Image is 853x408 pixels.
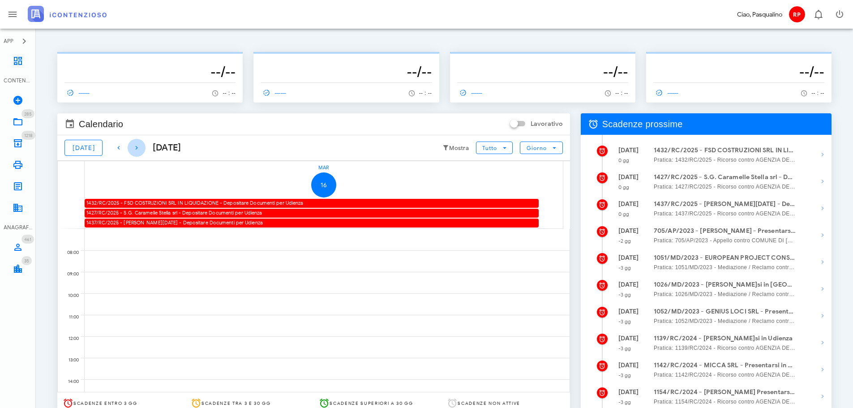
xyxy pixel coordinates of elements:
div: [DATE] [146,141,181,155]
div: 09:00 [58,269,81,279]
button: [DATE] [64,140,103,156]
span: Distintivo [21,131,35,140]
button: Tutto [476,142,513,154]
span: Pratica: 1139/RC/2024 - Ricorso contro AGENZIA DELLE ENTRATE - RISCOSSIONE (Udienza) [654,344,796,352]
strong: [DATE] [618,335,639,342]
button: Mostra dettagli [814,334,832,352]
span: -- : -- [615,90,628,96]
small: -3 gg [618,265,631,271]
span: -- : -- [223,90,236,96]
span: Scadenze prossime [602,117,683,131]
strong: [DATE] [618,388,639,396]
strong: [DATE] [618,308,639,315]
div: CONTENZIOSO [4,77,32,85]
span: Distintivo [21,109,34,118]
span: Distintivo [21,256,32,265]
button: Mostra dettagli [814,226,832,244]
strong: [DATE] [618,146,639,154]
label: Lavorativo [531,120,563,129]
strong: 705/AP/2023 - [PERSON_NAME] - Presentarsi in Udienza [654,226,796,236]
span: ------ [653,89,679,97]
div: ANAGRAFICA [4,223,32,232]
a: ------ [653,86,683,99]
strong: 1432/RC/2025 - FSD COSTRUZIONI SRL IN LIQUIDAZIONE - Depositare Documenti per Udienza [654,146,796,155]
button: RP [786,4,807,25]
small: -3 gg [618,318,631,325]
small: -2 gg [618,238,631,244]
span: Pratica: 1026/MD/2023 - Mediazione / Reclamo contro AGENZIA DELLE ENTRATE - RISCOSSIONE (Udienza) [654,290,796,299]
span: [DATE] [72,144,95,152]
span: Pratica: 1051/MD/2023 - Mediazione / Reclamo contro AGENZIA DELLE ENTRATE - RISCOSSIONE (Udienza) [654,263,796,272]
span: Scadenze entro 3 gg [73,400,137,406]
span: 1218 [24,133,33,138]
small: 0 gg [618,157,629,163]
span: -- : -- [419,90,432,96]
a: ------ [457,86,487,99]
span: ------ [64,89,90,97]
span: Scadenze superiori a 30 gg [330,400,413,406]
strong: 1427/RC/2025 - S.G. Caramelle Stella srl - Depositare Documenti per Udienza [654,172,796,182]
button: Mostra dettagli [814,280,832,298]
small: Mostra [449,145,469,152]
span: Pratica: 1427/RC/2025 - Ricorso contro AGENZIA DELLE ENTRATE - RISCOSSIONE (Udienza) [654,182,796,191]
strong: [DATE] [618,254,639,262]
span: Tutto [482,145,497,151]
strong: [DATE] [618,281,639,288]
small: -3 gg [618,399,631,405]
strong: 1139/RC/2024 - [PERSON_NAME]si in Udienza [654,334,796,344]
span: Pratica: 1437/RC/2025 - Ricorso contro AGENZIA DELLE ENTRATE - RISCOSSIONE (Udienza) [654,209,796,218]
span: Scadenze non attive [458,400,520,406]
div: 1437/RC/2025 - [PERSON_NAME][DATE] - Depositare Documenti per Udienza [85,219,539,227]
span: Distintivo [21,235,34,244]
strong: [DATE] [618,227,639,235]
h3: --/-- [457,63,628,81]
a: ------ [261,86,290,99]
div: 10:00 [58,291,81,301]
p: -------------- [261,56,432,63]
span: Pratica: 1052/MD/2023 - Mediazione / Reclamo contro AGENZIA DELLE ENTRATE - RISCOSSIONE (Udienza) [654,317,796,326]
h3: --/-- [64,63,236,81]
span: 35 [24,258,29,264]
span: ------ [261,89,287,97]
div: 11:00 [58,312,81,322]
strong: 1026/MD/2023 - [PERSON_NAME]si in [GEOGRAPHIC_DATA] [654,280,796,290]
span: Giorno [526,145,547,151]
div: 13:00 [58,355,81,365]
small: 0 gg [618,184,629,190]
strong: 1051/MD/2023 - EUROPEAN PROJECT CONSULTING SRL - Presentarsi in Udienza [654,253,796,263]
span: -- : -- [811,90,824,96]
button: Mostra dettagli [814,307,832,325]
strong: 1142/RC/2024 - MICCA SRL - Presentarsi in Udienza [654,361,796,370]
strong: [DATE] [618,361,639,369]
strong: [DATE] [618,173,639,181]
small: -3 gg [618,372,631,378]
button: Mostra dettagli [814,146,832,163]
strong: 1437/RC/2025 - [PERSON_NAME][DATE] - Depositare Documenti per Udienza [654,199,796,209]
strong: 1052/MD/2023 - GENIUS LOCI SRL - Presentarsi in Udienza [654,307,796,317]
div: Ciao, Pasqualino [737,10,782,19]
div: mar [85,161,563,172]
span: Pratica: 1154/RC/2024 - Ricorso contro AGENZIA DELLE ENTRATE - RISCOSSIONE (Udienza) [654,397,796,406]
h3: --/-- [261,63,432,81]
span: Pratica: 1142/RC/2024 - Ricorso contro AGENZIA DELLE ENTRATE - RISCOSSIONE (Udienza) [654,370,796,379]
button: Mostra dettagli [814,172,832,190]
span: 16 [311,181,336,189]
button: Mostra dettagli [814,387,832,405]
button: Distintivo [807,4,829,25]
span: Scadenze tra 3 e 30 gg [201,400,271,406]
div: 14:00 [58,377,81,387]
div: 1432/RC/2025 - FSD COSTRUZIONI SRL IN LIQUIDAZIONE - Depositare Documenti per Udienza [85,199,539,207]
strong: 1154/RC/2024 - [PERSON_NAME] Presentarsi in Udienza [654,387,796,397]
div: 08:00 [58,248,81,258]
span: Pratica: 705/AP/2023 - Appello contro COMUNE DI [GEOGRAPHIC_DATA] (Udienza) [654,236,796,245]
span: ------ [457,89,483,97]
small: -3 gg [618,345,631,352]
strong: [DATE] [618,200,639,208]
p: -------------- [64,56,236,63]
h3: --/-- [653,63,824,81]
span: Pratica: 1432/RC/2025 - Ricorso contro AGENZIA DELLE ENTRATE - RISCOSSIONE (Udienza) [654,155,796,164]
span: Calendario [79,117,123,131]
div: 1427/RC/2025 - S.G. Caramelle Stella srl - Depositare Documenti per Udienza [85,209,539,217]
small: 0 gg [618,211,629,217]
span: RP [789,6,805,22]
